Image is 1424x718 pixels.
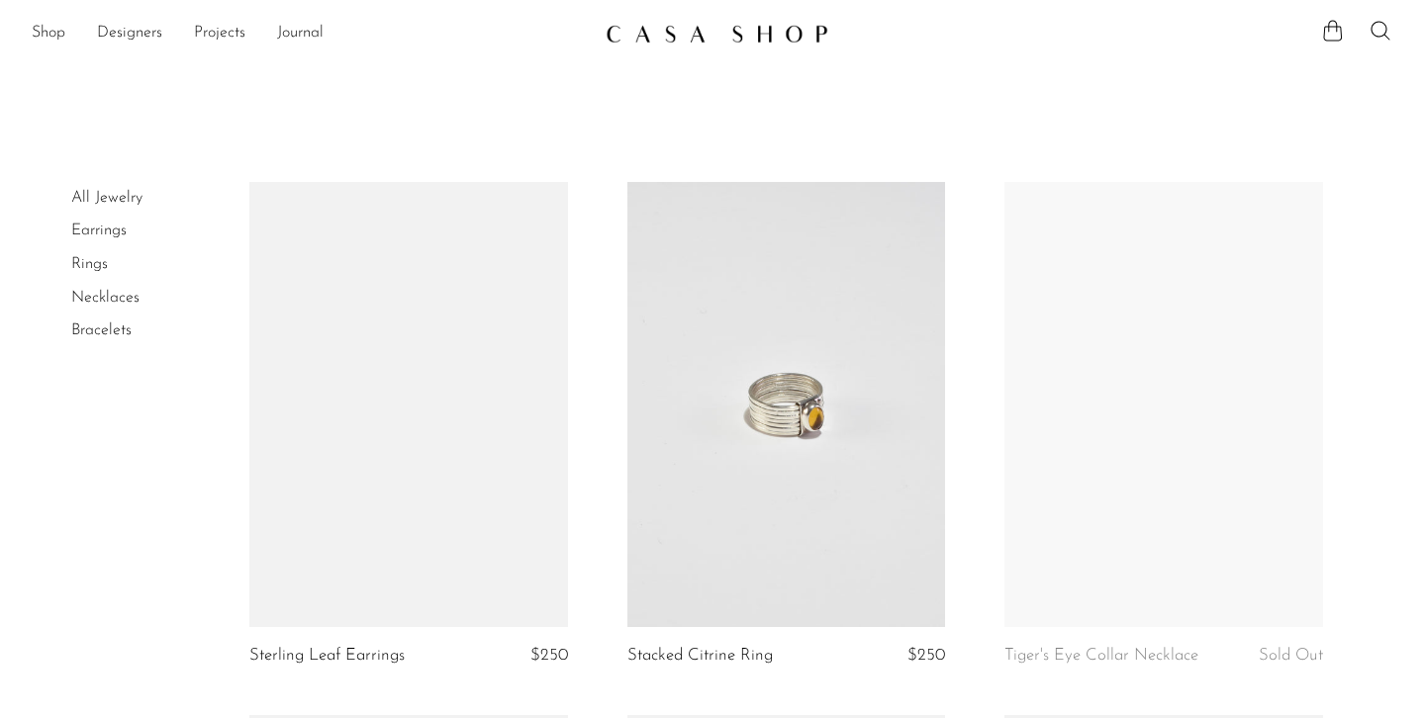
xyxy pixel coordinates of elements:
[627,647,773,665] a: Stacked Citrine Ring
[97,21,162,46] a: Designers
[1004,647,1198,665] a: Tiger's Eye Collar Necklace
[907,647,945,664] span: $250
[71,256,108,272] a: Rings
[32,21,65,46] a: Shop
[249,647,405,665] a: Sterling Leaf Earrings
[71,190,142,206] a: All Jewelry
[71,322,132,338] a: Bracelets
[277,21,324,46] a: Journal
[1259,647,1323,664] span: Sold Out
[530,647,568,664] span: $250
[194,21,245,46] a: Projects
[32,17,590,50] ul: NEW HEADER MENU
[71,290,140,306] a: Necklaces
[32,17,590,50] nav: Desktop navigation
[71,223,127,238] a: Earrings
